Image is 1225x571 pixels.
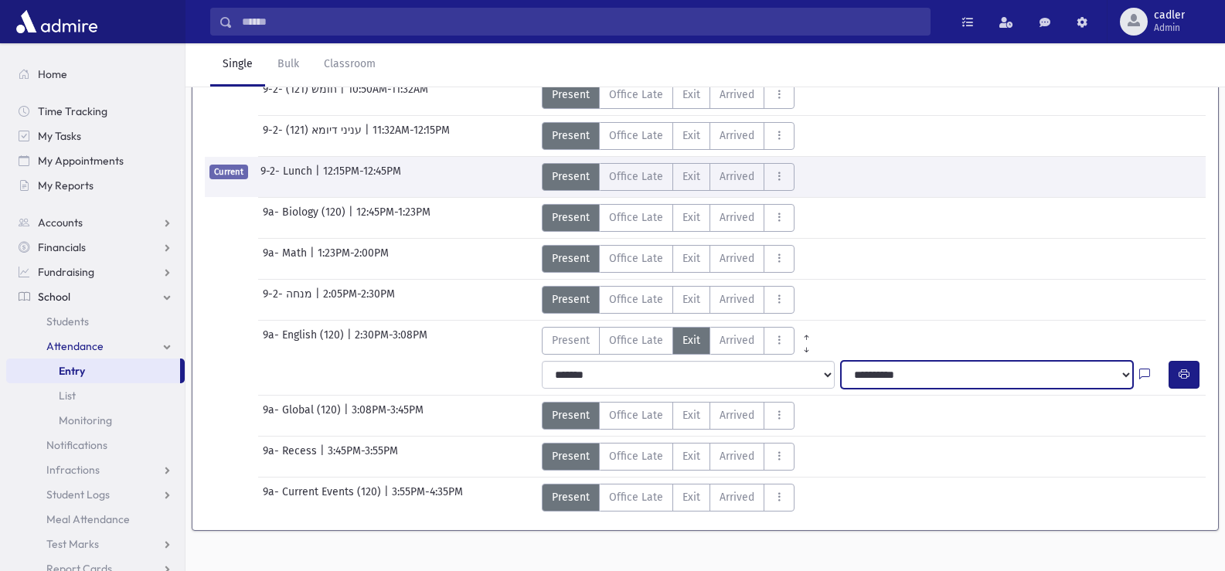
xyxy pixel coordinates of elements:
[609,291,663,308] span: Office Late
[310,245,318,273] span: |
[263,286,315,314] span: 9-2- מנחה
[720,489,754,505] span: Arrived
[609,332,663,348] span: Office Late
[542,327,818,355] div: AttTypes
[609,250,663,267] span: Office Late
[6,408,185,433] a: Monitoring
[552,87,590,103] span: Present
[6,284,185,309] a: School
[209,165,248,179] span: Current
[609,407,663,423] span: Office Late
[348,81,428,109] span: 10:50AM-11:32AM
[352,402,424,430] span: 3:08PM-3:45PM
[542,286,795,314] div: AttTypes
[347,327,355,355] span: |
[682,407,700,423] span: Exit
[263,245,310,273] span: 9a- Math
[46,339,104,353] span: Attendance
[682,250,700,267] span: Exit
[542,402,795,430] div: AttTypes
[1154,9,1185,22] span: cadler
[265,43,311,87] a: Bulk
[6,383,185,408] a: List
[263,402,344,430] span: 9a- Global (120)
[59,389,76,403] span: List
[38,216,83,229] span: Accounts
[46,463,100,477] span: Infractions
[38,265,94,279] span: Fundraising
[720,291,754,308] span: Arrived
[263,81,340,109] span: 9-2- חומש (121)
[46,488,110,501] span: Student Logs
[355,327,427,355] span: 2:30PM-3:08PM
[542,484,795,512] div: AttTypes
[6,62,185,87] a: Home
[552,209,590,226] span: Present
[552,291,590,308] span: Present
[344,402,352,430] span: |
[392,484,463,512] span: 3:55PM-4:35PM
[720,250,754,267] span: Arrived
[609,209,663,226] span: Office Late
[311,43,388,87] a: Classroom
[682,332,700,348] span: Exit
[59,364,85,378] span: Entry
[6,124,185,148] a: My Tasks
[315,286,323,314] span: |
[6,148,185,173] a: My Appointments
[542,163,795,191] div: AttTypes
[6,334,185,359] a: Attendance
[356,204,430,232] span: 12:45PM-1:23PM
[6,433,185,457] a: Notifications
[682,209,700,226] span: Exit
[318,245,389,273] span: 1:23PM-2:00PM
[720,448,754,464] span: Arrived
[1154,22,1185,34] span: Admin
[233,8,930,36] input: Search
[552,250,590,267] span: Present
[38,67,67,81] span: Home
[609,489,663,505] span: Office Late
[38,178,94,192] span: My Reports
[349,204,356,232] span: |
[320,443,328,471] span: |
[682,291,700,308] span: Exit
[46,438,107,452] span: Notifications
[542,245,795,273] div: AttTypes
[373,122,450,150] span: 11:32AM-12:15PM
[210,43,265,87] a: Single
[552,448,590,464] span: Present
[38,290,70,304] span: School
[340,81,348,109] span: |
[263,122,365,150] span: 9-2- עניני דיומא (121)
[542,443,795,471] div: AttTypes
[315,163,323,191] span: |
[720,407,754,423] span: Arrived
[542,122,795,150] div: AttTypes
[6,507,185,532] a: Meal Attendance
[38,154,124,168] span: My Appointments
[552,127,590,144] span: Present
[720,332,754,348] span: Arrived
[542,204,795,232] div: AttTypes
[542,81,795,109] div: AttTypes
[552,332,590,348] span: Present
[38,104,107,118] span: Time Tracking
[552,489,590,505] span: Present
[6,457,185,482] a: Infractions
[6,173,185,198] a: My Reports
[682,448,700,464] span: Exit
[263,484,384,512] span: 9a- Current Events (120)
[38,240,86,254] span: Financials
[552,407,590,423] span: Present
[720,87,754,103] span: Arrived
[328,443,398,471] span: 3:45PM-3:55PM
[6,532,185,556] a: Test Marks
[6,309,185,334] a: Students
[46,512,130,526] span: Meal Attendance
[260,163,315,191] span: 9-2- Lunch
[682,87,700,103] span: Exit
[263,327,347,355] span: 9a- English (120)
[682,168,700,185] span: Exit
[384,484,392,512] span: |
